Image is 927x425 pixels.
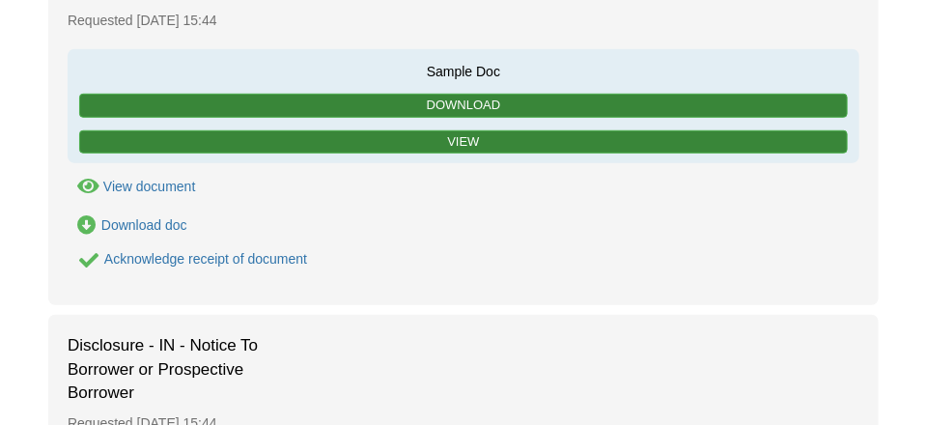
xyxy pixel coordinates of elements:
[77,59,850,81] span: Sample Doc
[68,177,195,197] button: View Disclosure - ALL - Right To Receive a Copy of Appraisals
[101,217,187,233] div: Download doc
[68,2,859,40] div: Requested [DATE] 15:44
[79,94,848,118] a: Download
[79,130,848,155] a: View
[68,249,100,272] button: Acknowledge receipt of document
[103,179,195,194] div: View document
[68,334,261,405] span: Disclosure - IN - Notice To Borrower or Prospective Borrower
[68,215,187,236] a: Download Disclosure - ALL - Right To Receive a Copy of Appraisals
[104,251,307,267] div: Acknowledge receipt of document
